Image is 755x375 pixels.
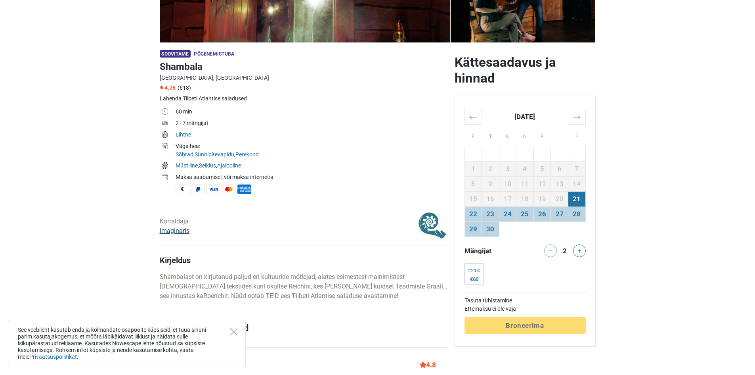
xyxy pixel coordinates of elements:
td: Ettemaksu ei ole vaja [464,305,586,313]
span: Sularaha [176,185,189,194]
td: 60 min [176,107,448,118]
th: L [551,124,568,146]
a: Perekond [235,151,259,158]
td: 29 [464,221,482,237]
a: Ajalooline [217,162,241,169]
div: Mängijat [461,244,525,257]
td: 20 [551,191,568,206]
td: 8 [464,176,482,191]
p: Shambalast on kirjutanud paljud eri kultuuride mõtlejad, alates esimestest mainimistest [DEMOGRAP... [160,272,448,301]
td: 28 [568,206,585,221]
td: 6 [551,161,568,176]
th: → [568,109,585,124]
div: 22:00 [468,267,480,274]
div: See veebileht kasutab enda ja kolmandate osapoolte küpsiseid, et tuua sinuni parim kasutajakogemu... [8,320,246,367]
td: , , [176,141,448,161]
h2: Mängijate hinnangud [160,321,448,347]
th: N [516,124,534,146]
span: MasterCard [222,185,236,194]
td: 18 [516,191,534,206]
th: E [464,124,482,146]
td: 1 [464,161,482,176]
th: R [533,124,551,146]
td: 15 [464,191,482,206]
span: Soovitame [160,50,191,58]
td: 19 [533,191,551,206]
a: Imaginaris [160,227,189,235]
a: Sünnipäevapidu [195,151,234,158]
td: 16 [482,191,499,206]
th: K [499,124,516,146]
h1: Shambala [160,60,448,74]
td: 2 [482,161,499,176]
th: P [568,124,585,146]
img: 3cec07e9ba5f5bb2l.png [418,211,448,242]
div: [GEOGRAPHIC_DATA], [GEOGRAPHIC_DATA] [160,74,448,82]
td: 27 [551,206,568,221]
div: €60 [468,276,480,283]
td: 14 [568,176,585,191]
td: 26 [533,206,551,221]
td: Tasuta tühistamine [464,296,586,305]
a: Seiklus [199,162,216,169]
a: Sõbrad [176,151,193,158]
td: 9 [482,176,499,191]
span: 4.76 [160,85,176,91]
td: , , [176,161,448,172]
div: Korraldaja [160,217,189,236]
a: Privaatsuspoliitikat [29,354,77,360]
td: 30 [482,221,499,237]
th: [DATE] [482,109,568,124]
td: 23 [482,206,499,221]
span: Visa [206,185,220,194]
span: American Express [237,185,251,194]
td: 2 - 7 mängijat [176,118,448,130]
th: ← [464,109,482,124]
button: Close [230,328,237,335]
h4: Kirjeldus [160,256,448,265]
td: 24 [499,206,516,221]
img: Star [160,85,164,89]
div: 2 [560,244,570,256]
h2: Kättesaadavus ja hinnad [455,54,596,86]
td: 7 [568,161,585,176]
td: 4 [516,161,534,176]
td: 10 [499,176,516,191]
a: Lihtne [176,131,191,138]
td: 25 [516,206,534,221]
div: 4.8 [420,360,436,370]
td: 22 [464,206,482,221]
div: Lahenda Tiibeti Atlantise saladused [160,94,448,103]
td: 12 [533,176,551,191]
td: 3 [499,161,516,176]
td: 13 [551,176,568,191]
span: Põgenemistuba [194,51,234,57]
span: (618) [178,85,191,91]
th: T [482,124,499,146]
td: 11 [516,176,534,191]
div: Maksa saabumisel, või maksa internetis [176,173,448,181]
span: PayPal [191,185,205,194]
a: Müstiline [176,162,198,169]
td: 5 [533,161,551,176]
td: 17 [499,191,516,206]
div: Väga hea: [176,142,448,150]
td: 21 [568,191,585,206]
